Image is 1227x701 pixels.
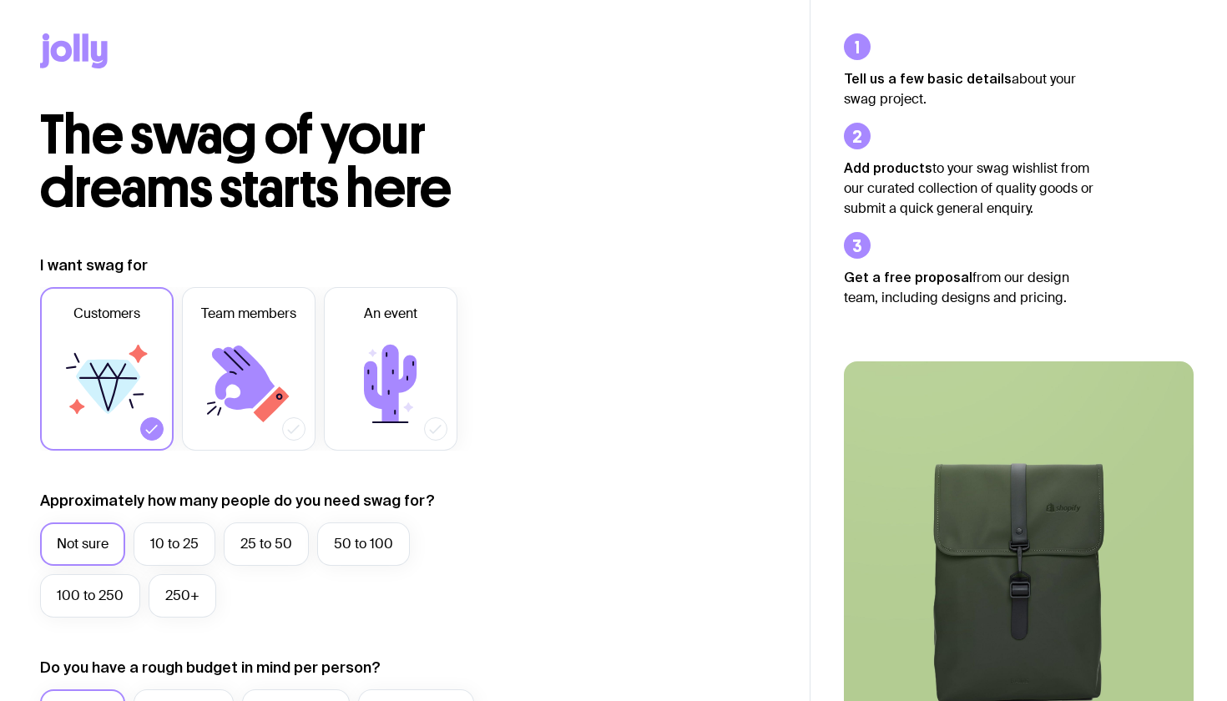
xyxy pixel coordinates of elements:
p: from our design team, including designs and pricing. [844,267,1094,308]
label: Do you have a rough budget in mind per person? [40,658,381,678]
span: Team members [201,304,296,324]
strong: Get a free proposal [844,270,972,285]
label: 10 to 25 [134,522,215,566]
p: about your swag project. [844,68,1094,109]
label: 50 to 100 [317,522,410,566]
strong: Tell us a few basic details [844,71,1012,86]
label: 250+ [149,574,216,618]
span: An event [364,304,417,324]
p: to your swag wishlist from our curated collection of quality goods or submit a quick general enqu... [844,158,1094,219]
label: 25 to 50 [224,522,309,566]
label: Approximately how many people do you need swag for? [40,491,435,511]
span: The swag of your dreams starts here [40,102,452,221]
label: 100 to 250 [40,574,140,618]
label: I want swag for [40,255,148,275]
span: Customers [73,304,140,324]
strong: Add products [844,160,932,175]
label: Not sure [40,522,125,566]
